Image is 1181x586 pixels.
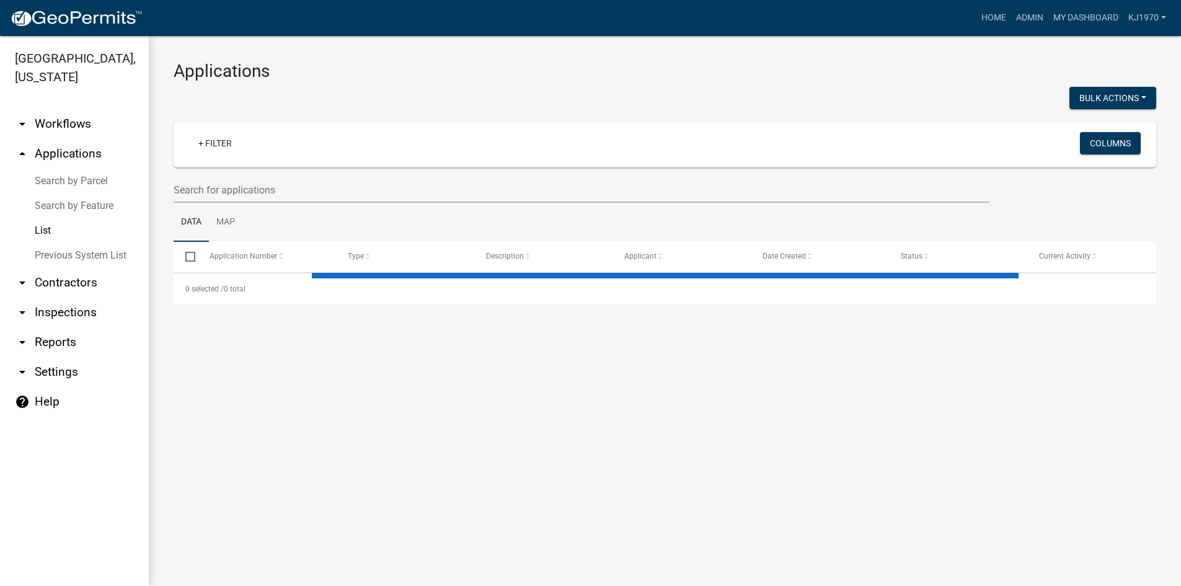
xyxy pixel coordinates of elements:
[197,242,335,272] datatable-header-cell: Application Number
[1048,6,1123,30] a: My Dashboard
[15,146,30,161] i: arrow_drop_up
[209,203,242,242] a: Map
[174,61,1156,82] h3: Applications
[174,177,989,203] input: Search for applications
[174,242,197,272] datatable-header-cell: Select
[1039,252,1090,260] span: Current Activity
[1069,87,1156,109] button: Bulk Actions
[15,305,30,320] i: arrow_drop_down
[15,335,30,350] i: arrow_drop_down
[624,252,657,260] span: Applicant
[15,365,30,380] i: arrow_drop_down
[335,242,474,272] datatable-header-cell: Type
[15,275,30,290] i: arrow_drop_down
[15,117,30,131] i: arrow_drop_down
[889,242,1027,272] datatable-header-cell: Status
[188,132,242,154] a: + Filter
[751,242,889,272] datatable-header-cell: Date Created
[613,242,751,272] datatable-header-cell: Applicant
[1123,6,1171,30] a: kj1970
[185,285,224,293] span: 0 selected /
[486,252,524,260] span: Description
[1027,242,1166,272] datatable-header-cell: Current Activity
[1011,6,1048,30] a: Admin
[901,252,922,260] span: Status
[174,273,1156,304] div: 0 total
[763,252,806,260] span: Date Created
[348,252,364,260] span: Type
[474,242,613,272] datatable-header-cell: Description
[15,394,30,409] i: help
[174,203,209,242] a: Data
[210,252,277,260] span: Application Number
[976,6,1011,30] a: Home
[1080,132,1141,154] button: Columns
